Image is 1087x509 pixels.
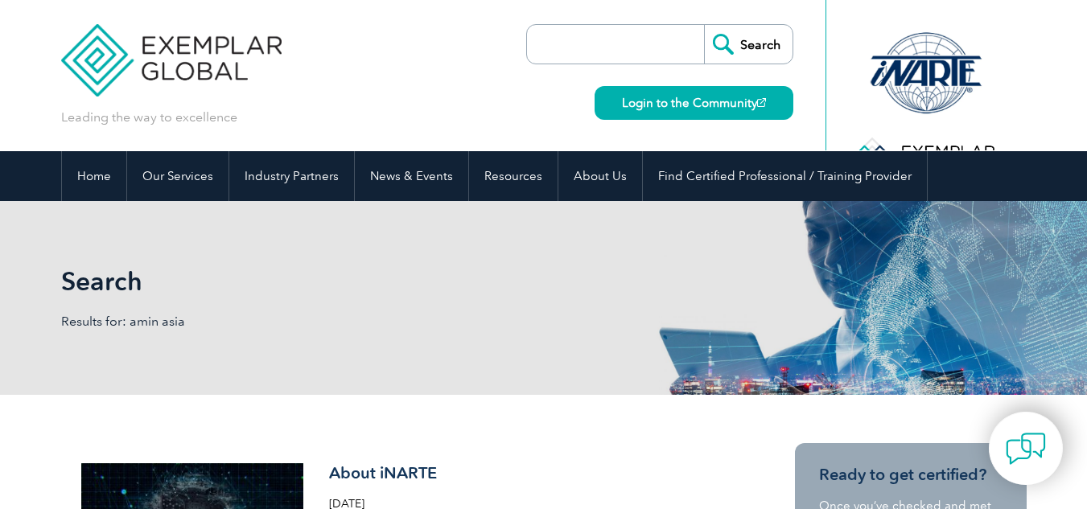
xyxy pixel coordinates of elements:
[61,265,679,297] h1: Search
[62,151,126,201] a: Home
[558,151,642,201] a: About Us
[469,151,558,201] a: Resources
[61,313,544,330] p: Results for: amin asia
[229,151,354,201] a: Industry Partners
[643,151,927,201] a: Find Certified Professional / Training Provider
[757,98,766,107] img: open_square.png
[595,86,793,120] a: Login to the Community
[329,463,710,483] h3: About iNARTE
[1006,429,1046,469] img: contact-chat.png
[61,109,237,126] p: Leading the way to excellence
[127,151,229,201] a: Our Services
[819,465,1003,485] h3: Ready to get certified?
[704,25,793,64] input: Search
[355,151,468,201] a: News & Events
